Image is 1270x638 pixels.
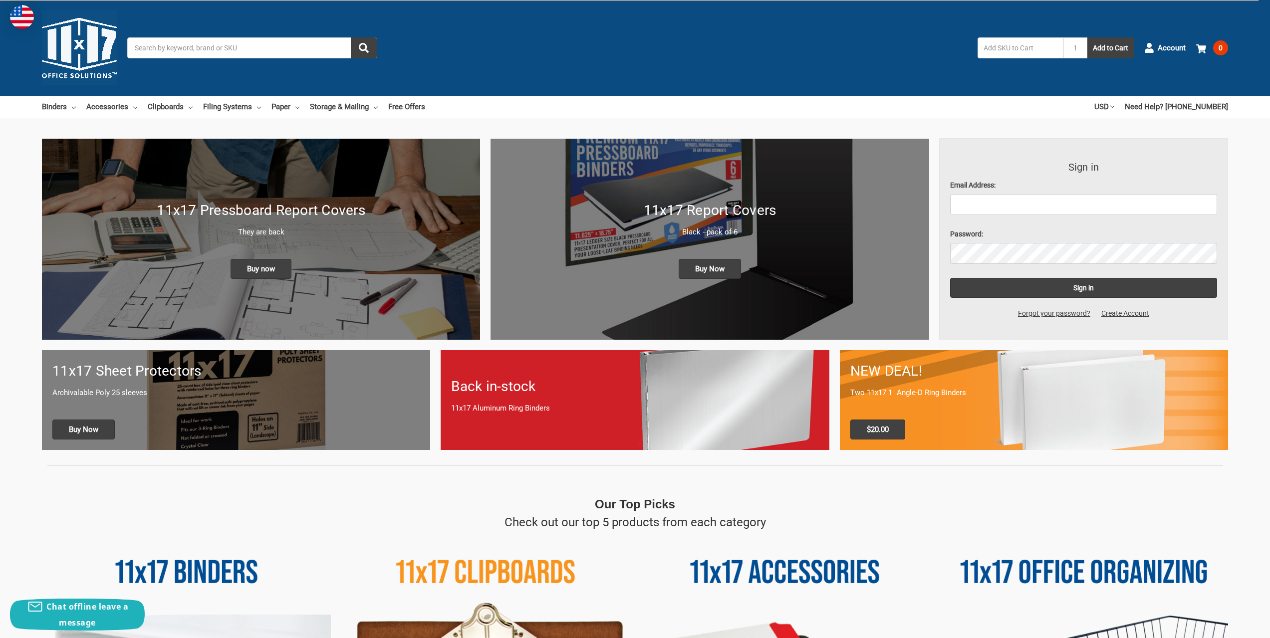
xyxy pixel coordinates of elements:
[271,96,299,118] a: Paper
[491,139,929,340] img: 11x17 Report Covers
[52,200,470,221] h1: 11x17 Pressboard Report Covers
[52,361,420,382] h1: 11x17 Sheet Protectors
[1144,35,1186,61] a: Account
[10,5,34,29] img: duty and tax information for United States
[42,139,480,340] a: New 11x17 Pressboard Binders 11x17 Pressboard Report Covers They are back Buy now
[1013,308,1096,319] a: Forgot your password?
[203,96,261,118] a: Filing Systems
[52,387,420,399] p: Archivalable Poly 25 sleeves
[1213,40,1228,55] span: 0
[1096,308,1155,319] a: Create Account
[310,96,378,118] a: Storage & Mailing
[595,495,675,513] p: Our Top Picks
[978,37,1063,58] input: Add SKU to Cart
[501,226,918,238] p: Black - pack of 6
[679,259,741,279] span: Buy Now
[148,96,193,118] a: Clipboards
[1196,35,1228,61] a: 0
[950,229,1218,239] label: Password:
[1158,42,1186,54] span: Account
[850,420,905,439] span: $20.00
[501,200,918,221] h1: 11x17 Report Covers
[231,259,291,279] span: Buy now
[451,376,818,397] h1: Back in-stock
[42,350,430,449] a: 11x17 sheet protectors 11x17 Sheet Protectors Archivalable Poly 25 sleeves Buy Now
[950,160,1218,175] h3: Sign in
[52,226,470,238] p: They are back
[950,278,1218,298] input: Sign in
[42,10,117,85] img: 11x17.com
[950,180,1218,191] label: Email Address:
[491,139,929,340] a: 11x17 Report Covers 11x17 Report Covers Black - pack of 6 Buy Now
[42,139,480,340] img: New 11x17 Pressboard Binders
[1087,37,1134,58] button: Add to Cart
[86,96,137,118] a: Accessories
[42,96,76,118] a: Binders
[52,420,115,439] span: Buy Now
[1125,96,1228,118] a: Need Help? [PHONE_NUMBER]
[451,403,818,414] p: 11x17 Aluminum Ring Binders
[1094,96,1114,118] a: USD
[10,599,145,631] button: Chat offline leave a message
[505,513,766,531] p: Check out our top 5 products from each category
[46,601,128,628] span: Chat offline leave a message
[850,361,1218,382] h1: NEW DEAL!
[388,96,425,118] a: Free Offers
[850,387,1218,399] p: Two 11x17 1" Angle-D Ring Binders
[127,37,377,58] input: Search by keyword, brand or SKU
[441,350,829,449] a: Back in-stock 11x17 Aluminum Ring Binders
[840,350,1228,449] a: 11x17 Binder 2-pack only $20.00 NEW DEAL! Two 11x17 1" Angle-D Ring Binders $20.00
